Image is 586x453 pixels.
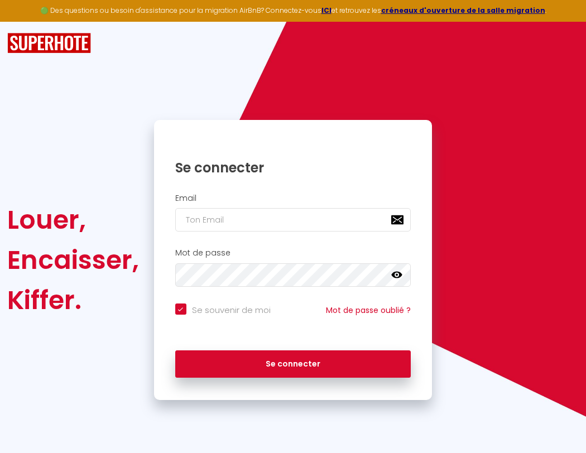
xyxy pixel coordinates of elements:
[7,240,139,280] div: Encaisser,
[175,208,411,232] input: Ton Email
[321,6,332,15] a: ICI
[175,350,411,378] button: Se connecter
[175,194,411,203] h2: Email
[7,280,139,320] div: Kiffer.
[175,159,411,176] h1: Se connecter
[175,248,411,258] h2: Mot de passe
[7,33,91,54] img: SuperHote logo
[381,6,545,15] a: créneaux d'ouverture de la salle migration
[7,200,139,240] div: Louer,
[326,305,411,316] a: Mot de passe oublié ?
